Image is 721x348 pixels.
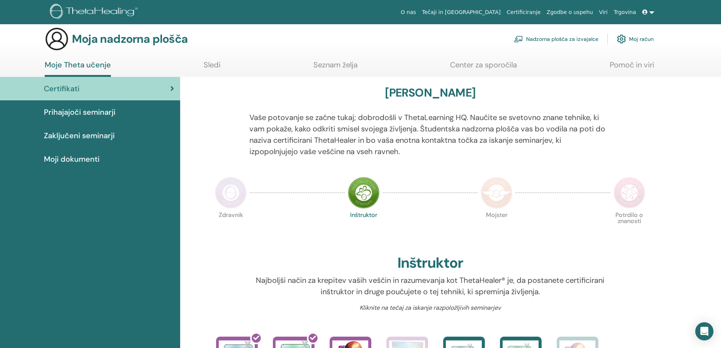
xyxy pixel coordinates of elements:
[219,211,243,219] font: Zdravnik
[481,177,512,209] img: Mojster
[486,211,508,219] font: Mojster
[397,253,463,272] font: Inštruktor
[45,27,69,51] img: generic-user-icon.jpg
[385,85,475,100] font: [PERSON_NAME]
[50,4,140,21] img: logo.png
[44,154,100,164] font: Moji dokumenti
[215,177,247,209] img: Zdravnik
[547,9,593,15] font: Zgodbe o uspehu
[313,60,358,75] a: Seznam želja
[348,177,380,209] img: Inštruktor
[543,5,596,19] a: Zgodbe o uspehu
[617,31,654,47] a: Moj račun
[695,322,713,340] div: Open Intercom Messenger
[507,9,541,15] font: Certificiranje
[398,5,419,19] a: O nas
[629,36,654,43] font: Moj račun
[44,84,79,94] font: Certifikati
[45,60,111,77] a: Moje Theta učenje
[596,5,611,19] a: Viri
[614,177,645,209] img: Potrdilo o znanosti
[422,9,501,15] font: Tečaji in [GEOGRAPHIC_DATA]
[614,9,636,15] font: Trgovina
[401,9,416,15] font: O nas
[610,60,654,75] a: Pomoč in viri
[72,31,188,46] font: Moja nadzorna plošča
[599,9,608,15] font: Viri
[256,275,604,297] font: Najboljši način za krepitev vaših veščin in razumevanja kot ThetaHealer® je, da postanete certifi...
[617,33,626,45] img: cog.svg
[450,60,517,70] font: Center za sporočila
[615,211,643,225] font: Potrdilo o znanosti
[44,107,115,117] font: Prihajajoči seminarji
[514,31,598,47] a: Nadzorna plošča za izvajalce
[45,60,111,70] font: Moje Theta učenje
[204,60,221,75] a: Sledi
[610,60,654,70] font: Pomoč in viri
[450,60,517,75] a: Center za sporočila
[419,5,504,19] a: Tečaji in [GEOGRAPHIC_DATA]
[514,36,523,42] img: chalkboard-teacher.svg
[204,60,221,70] font: Sledi
[313,60,358,70] font: Seznam želja
[504,5,544,19] a: Certificiranje
[360,304,501,312] font: Kliknite na tečaj za iskanje razpoložljivih seminarjev
[249,112,605,156] font: Vaše potovanje se začne tukaj; dobrodošli v ThetaLearning HQ. Naučite se svetovno znane tehnike, ...
[44,131,115,140] font: Zaključeni seminarji
[350,211,377,219] font: Inštruktor
[610,5,639,19] a: Trgovina
[526,36,598,43] font: Nadzorna plošča za izvajalce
